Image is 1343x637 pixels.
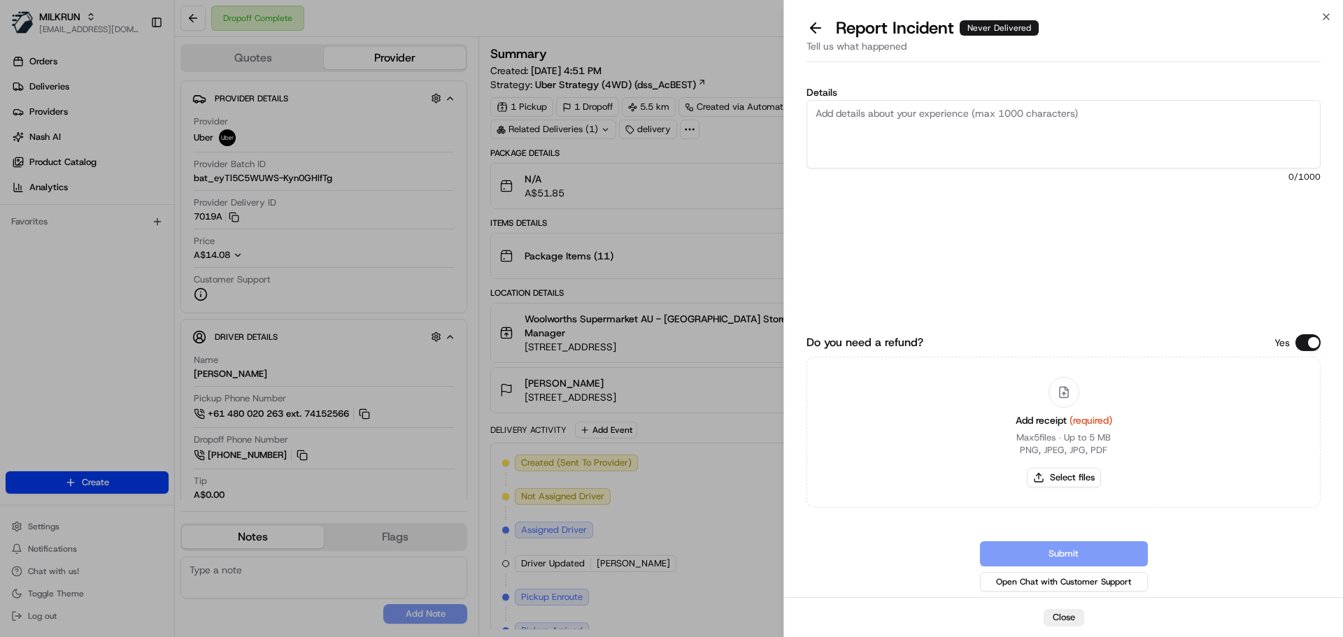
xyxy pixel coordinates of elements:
[1070,414,1112,427] span: (required)
[806,87,1321,97] label: Details
[1027,468,1101,487] button: Select files
[1016,414,1112,427] span: Add receipt
[806,39,1321,62] div: Tell us what happened
[980,572,1148,592] button: Open Chat with Customer Support
[1020,444,1107,457] p: PNG, JPEG, JPG, PDF
[806,334,923,351] label: Do you need a refund?
[1044,609,1084,626] button: Close
[806,171,1321,182] span: 0 /1000
[1016,431,1111,444] p: Max 5 files ∙ Up to 5 MB
[960,20,1039,36] div: Never Delivered
[1274,336,1290,350] p: Yes
[836,17,1039,39] p: Report Incident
